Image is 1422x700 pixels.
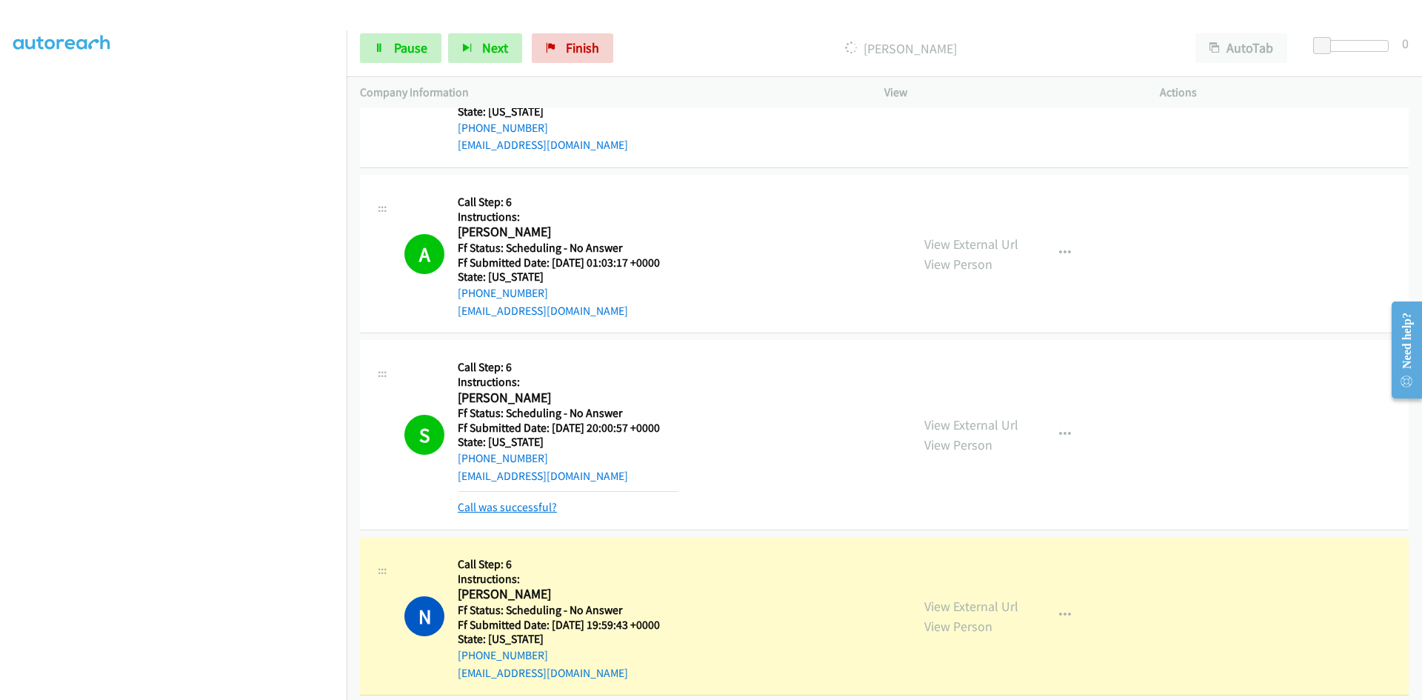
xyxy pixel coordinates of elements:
a: View Person [924,618,992,635]
a: [PHONE_NUMBER] [458,451,548,465]
a: Call was successful? [458,500,557,514]
a: [EMAIL_ADDRESS][DOMAIN_NAME] [458,666,628,680]
span: Pause [394,39,427,56]
button: Next [448,33,522,63]
a: View Person [924,256,992,273]
h5: State: [US_STATE] [458,104,678,119]
a: View External Url [924,598,1018,615]
a: [PHONE_NUMBER] [458,121,548,135]
div: Delay between calls (in seconds) [1321,40,1389,52]
h5: Call Step: 6 [458,557,678,572]
p: Actions [1160,84,1409,101]
h1: N [404,596,444,636]
a: View External Url [924,416,1018,433]
h2: [PERSON_NAME] [458,224,678,241]
a: View Person [924,436,992,453]
a: [EMAIL_ADDRESS][DOMAIN_NAME] [458,469,628,483]
h5: Ff Status: Scheduling - No Answer [458,603,678,618]
a: [PHONE_NUMBER] [458,286,548,300]
a: [EMAIL_ADDRESS][DOMAIN_NAME] [458,138,628,152]
h5: Instructions: [458,375,678,390]
h5: State: [US_STATE] [458,435,678,450]
div: 0 [1402,33,1409,53]
h2: [PERSON_NAME] [458,586,678,603]
button: AutoTab [1195,33,1287,63]
span: Next [482,39,508,56]
h5: State: [US_STATE] [458,632,678,647]
h5: Call Step: 6 [458,195,678,210]
h5: Instructions: [458,572,678,587]
iframe: Resource Center [1379,291,1422,409]
a: Finish [532,33,613,63]
a: Pause [360,33,441,63]
h2: [PERSON_NAME] [458,390,678,407]
a: [EMAIL_ADDRESS][DOMAIN_NAME] [458,304,628,318]
p: Company Information [360,84,858,101]
h5: Ff Submitted Date: [DATE] 01:03:17 +0000 [458,256,678,270]
h5: Instructions: [458,210,678,224]
p: [PERSON_NAME] [633,39,1169,59]
h5: Ff Submitted Date: [DATE] 19:59:43 +0000 [458,618,678,633]
h5: Call Step: 6 [458,360,678,375]
h5: Ff Status: Scheduling - No Answer [458,241,678,256]
h1: S [404,415,444,455]
a: View External Url [924,236,1018,253]
h5: Ff Submitted Date: [DATE] 20:00:57 +0000 [458,421,678,436]
h5: Ff Status: Scheduling - No Answer [458,406,678,421]
a: [PHONE_NUMBER] [458,648,548,662]
h5: State: [US_STATE] [458,270,678,284]
h1: A [404,234,444,274]
span: Finish [566,39,599,56]
p: View [884,84,1133,101]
